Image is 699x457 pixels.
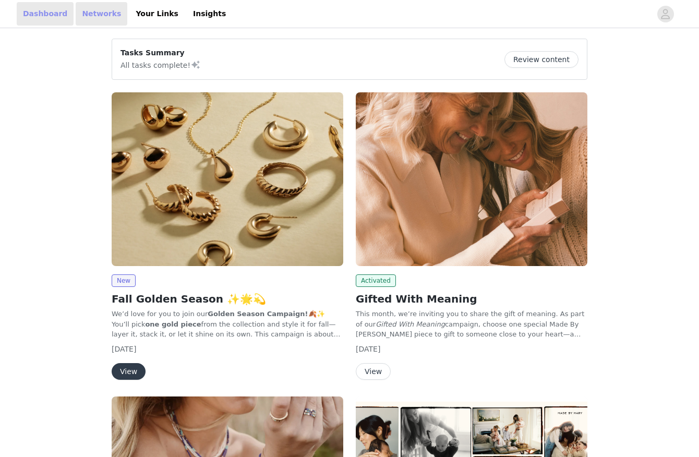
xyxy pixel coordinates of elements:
[112,274,136,287] span: New
[112,309,343,340] p: We’d love for you to join our 🍂✨ You’ll pick from the collection and style it for fall—layer it, ...
[187,2,232,26] a: Insights
[356,92,587,266] img: Made by Mary
[356,309,587,340] p: This month, we’re inviting you to share the gift of meaning. As part of our campaign, choose one ...
[120,47,201,58] p: Tasks Summary
[356,345,380,353] span: [DATE]
[376,320,445,328] em: Gifted With Meaning
[504,51,579,68] button: Review content
[356,274,396,287] span: Activated
[208,310,308,318] strong: Golden Season Campaign!
[76,2,127,26] a: Networks
[112,345,136,353] span: [DATE]
[356,291,587,307] h2: Gifted With Meaning
[660,6,670,22] div: avatar
[356,368,391,376] a: View
[112,363,146,380] button: View
[145,320,201,328] strong: one gold piece
[356,363,391,380] button: View
[112,368,146,376] a: View
[112,291,343,307] h2: Fall Golden Season ✨🌟💫
[129,2,185,26] a: Your Links
[120,58,201,71] p: All tasks complete!
[17,2,74,26] a: Dashboard
[112,92,343,266] img: Made by Mary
